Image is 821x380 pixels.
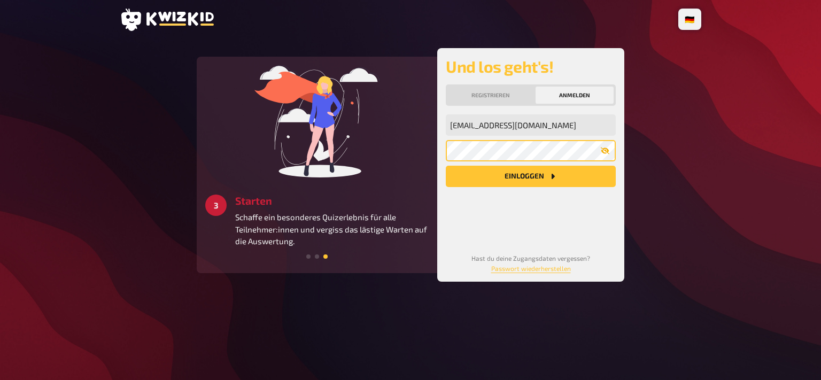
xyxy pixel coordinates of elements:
[237,65,397,177] img: start
[491,265,571,272] a: Passwort wiederherstellen
[680,11,699,28] li: 🇩🇪
[471,254,590,272] small: Hast du deine Zugangsdaten vergessen?
[446,114,616,136] input: Meine Emailadresse
[446,57,616,76] h2: Und los geht's!
[205,195,227,216] div: 3
[446,166,616,187] button: Einloggen
[235,211,429,247] p: Schaffe ein besonderes Quizerlebnis für alle Teilnehmer:innen und vergiss das lästige Warten auf ...
[448,87,533,104] button: Registrieren
[536,87,614,104] button: Anmelden
[235,195,429,207] h3: Starten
